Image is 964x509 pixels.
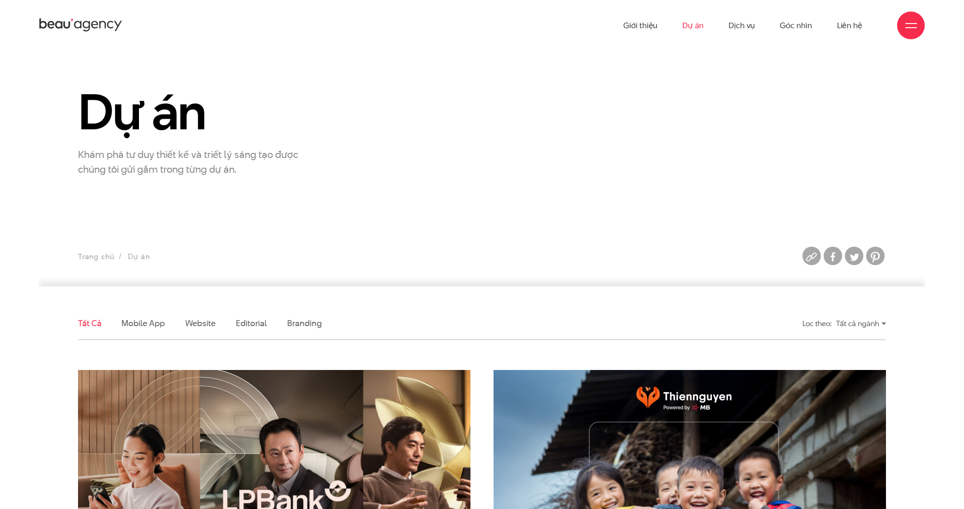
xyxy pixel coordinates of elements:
a: Trang chủ [78,251,114,262]
div: Lọc theo: [802,315,831,332]
h1: Dự án [78,85,332,139]
p: Khám phá tư duy thiết kế và triết lý sáng tạo được chúng tôi gửi gắm trong từng dự án. [78,147,309,176]
a: Tất cả [78,317,101,329]
a: Website [185,317,216,329]
div: Tất cả ngành [836,315,886,332]
a: Mobile app [121,317,164,329]
a: Editorial [236,317,267,329]
a: Branding [287,317,321,329]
